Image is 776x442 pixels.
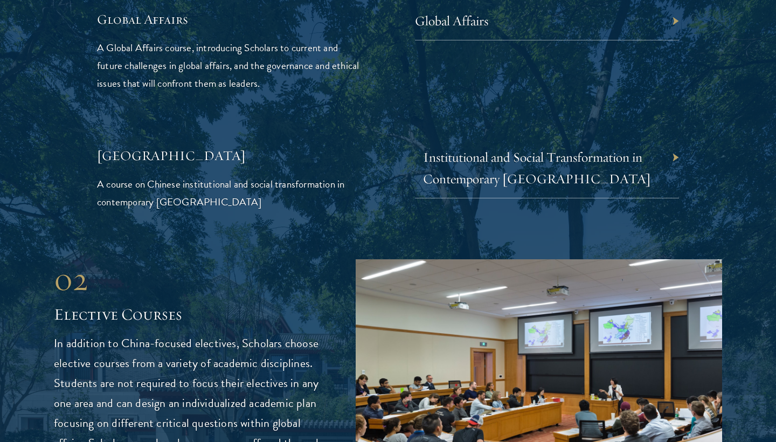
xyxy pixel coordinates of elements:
div: 02 [54,260,323,299]
a: Institutional and Social Transformation in Contemporary [GEOGRAPHIC_DATA] [423,149,651,187]
p: A Global Affairs course, introducing Scholars to current and future challenges in global affairs,... [97,39,361,92]
h5: [GEOGRAPHIC_DATA] [97,147,361,165]
h2: Elective Courses [54,304,323,326]
h5: Global Affairs [97,10,361,29]
p: A course on Chinese institutional and social transformation in contemporary [GEOGRAPHIC_DATA] [97,175,361,211]
a: Global Affairs [415,12,488,29]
